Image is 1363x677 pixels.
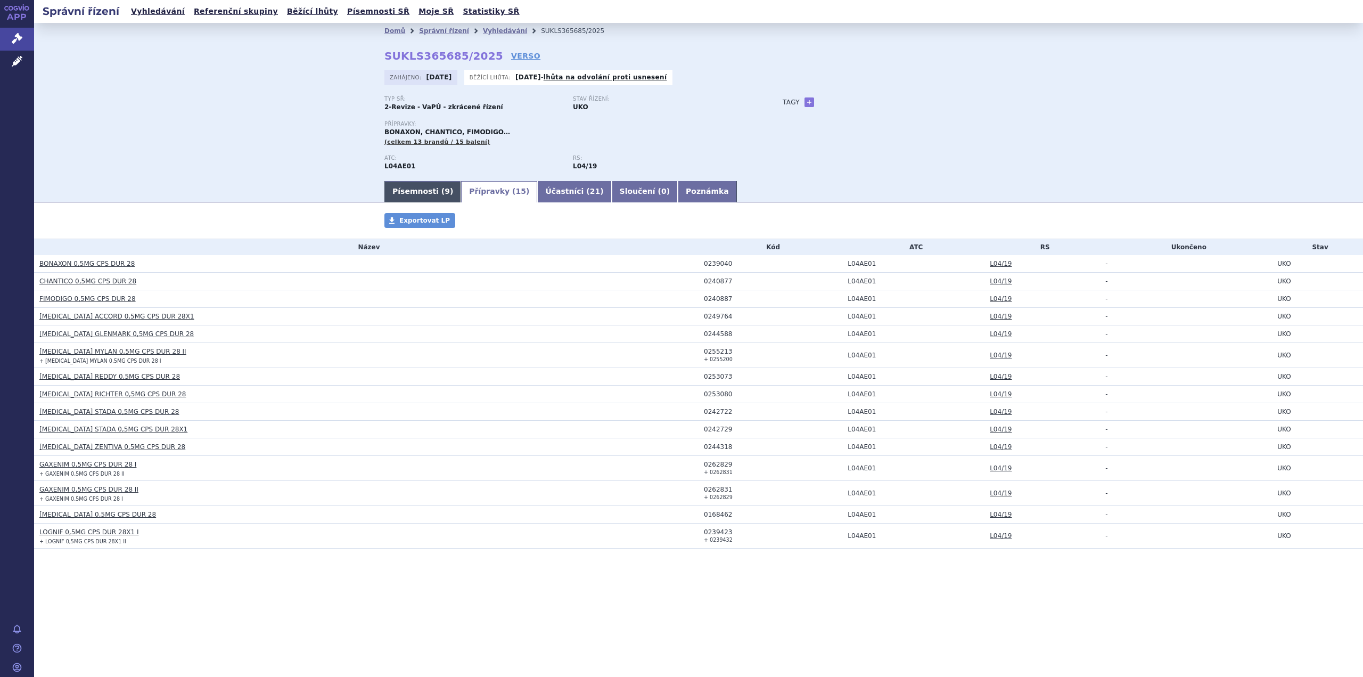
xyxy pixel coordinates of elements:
[704,348,842,355] div: 0255213
[990,260,1012,267] a: L04/19
[842,421,984,438] td: FINGOLIMOD
[1105,352,1107,359] span: -
[842,481,984,506] td: FINGOLIMOD
[39,486,138,493] a: GAXENIM 0,5MG CPS DUR 28 II
[842,255,984,273] td: FINGOLIMOD
[704,356,733,362] small: + 0255200
[842,456,984,481] td: FINGOLIMOD
[39,496,123,502] small: + GAXENIM 0,5MG CPS DUR 28 I
[1105,464,1107,472] span: -
[704,528,842,536] div: 0239423
[704,330,842,338] div: 0244588
[459,4,522,19] a: Statistiky SŘ
[384,121,761,127] p: Přípravky:
[804,97,814,107] a: +
[461,181,537,202] a: Přípravky (15)
[1272,308,1363,325] td: UKO
[39,348,186,355] a: [MEDICAL_DATA] MYLAN 0,5MG CPS DUR 28 II
[1272,421,1363,438] td: UKO
[842,343,984,368] td: FINGOLIMOD
[1272,386,1363,403] td: UKO
[445,187,450,195] span: 9
[661,187,667,195] span: 0
[990,313,1012,320] a: L04/19
[704,313,842,320] div: 0249764
[990,511,1012,518] a: L04/19
[384,27,405,35] a: Domů
[384,162,416,170] strong: FINGOLIMOD
[541,23,618,39] li: SUKLS365685/2025
[39,426,187,433] a: [MEDICAL_DATA] STADA 0,5MG CPS DUR 28X1
[39,511,156,518] a: [MEDICAL_DATA] 0,5MG CPS DUR 28
[515,73,667,81] p: -
[842,368,984,386] td: FINGOLIMOD
[842,506,984,524] td: FINGOLIMOD
[990,408,1012,415] a: L04/19
[612,181,678,202] a: Sloučení (0)
[384,103,503,111] strong: 2-Revize - VaPÚ - zkrácené řízení
[704,469,733,475] small: + 0262831
[191,4,281,19] a: Referenční skupiny
[573,103,588,111] strong: UKO
[990,373,1012,380] a: L04/19
[1105,490,1107,497] span: -
[704,486,842,493] div: 0262831
[1105,443,1107,451] span: -
[783,96,800,109] h3: Tagy
[990,330,1012,338] a: L04/19
[990,443,1012,451] a: L04/19
[384,155,562,161] p: ATC:
[39,313,194,320] a: [MEDICAL_DATA] ACCORD 0,5MG CPS DUR 28X1
[415,4,457,19] a: Moje SŘ
[1105,426,1107,433] span: -
[1272,239,1363,255] th: Stav
[990,278,1012,285] a: L04/19
[842,438,984,456] td: FINGOLIMOD
[573,96,751,102] p: Stav řízení:
[699,239,842,255] th: Kód
[842,273,984,290] td: FINGOLIMOD
[384,128,510,136] span: BONAXON, CHANTICO, FIMODIGO…
[984,239,1100,255] th: RS
[1272,403,1363,421] td: UKO
[990,352,1012,359] a: L04/19
[426,74,452,81] strong: [DATE]
[1105,313,1107,320] span: -
[39,528,139,536] a: LOGNIF 0,5MG CPS DUR 28X1 I
[842,308,984,325] td: FINGOLIMOD
[39,373,180,380] a: [MEDICAL_DATA] REDDY 0,5MG CPS DUR 28
[537,181,611,202] a: Účastníci (21)
[990,426,1012,433] a: L04/19
[1105,260,1107,267] span: -
[516,187,526,195] span: 15
[990,532,1012,540] a: L04/19
[1272,290,1363,308] td: UKO
[842,290,984,308] td: FINGOLIMOD
[1105,330,1107,338] span: -
[39,260,135,267] a: BONAXON 0,5MG CPS DUR 28
[39,330,194,338] a: [MEDICAL_DATA] GLENMARK 0,5MG CPS DUR 28
[39,358,161,364] small: + [MEDICAL_DATA] MYLAN 0,5MG CPS DUR 28 I
[573,162,597,170] strong: fingolimod
[1105,390,1107,398] span: -
[1105,532,1107,540] span: -
[1105,511,1107,518] span: -
[1272,456,1363,481] td: UKO
[842,325,984,343] td: FINGOLIMOD
[1272,343,1363,368] td: UKO
[1272,255,1363,273] td: UKO
[590,187,600,195] span: 21
[842,386,984,403] td: FINGOLIMOD
[1272,368,1363,386] td: UKO
[384,96,562,102] p: Typ SŘ:
[39,408,179,415] a: [MEDICAL_DATA] STADA 0,5MG CPS DUR 28
[990,490,1012,497] a: L04/19
[284,4,341,19] a: Běžící lhůty
[1272,506,1363,524] td: UKO
[34,4,128,19] h2: Správní řízení
[390,73,423,81] span: Zahájeno:
[399,217,450,224] span: Exportovat LP
[384,181,461,202] a: Písemnosti (9)
[1105,278,1107,285] span: -
[39,443,185,451] a: [MEDICAL_DATA] ZENTIVA 0,5MG CPS DUR 28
